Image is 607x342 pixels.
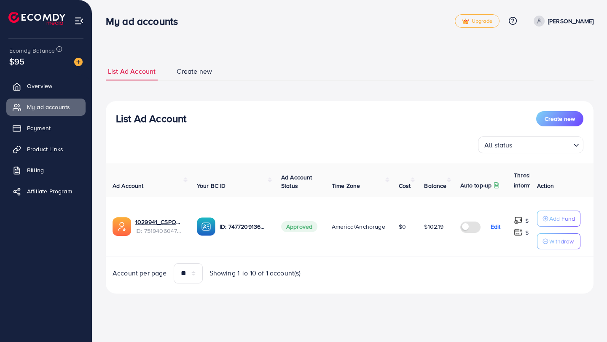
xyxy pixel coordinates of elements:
span: Showing 1 To 10 of 1 account(s) [209,268,301,278]
input: Search for option [515,137,570,151]
span: Product Links [27,145,63,153]
span: $95 [9,55,24,67]
span: Affiliate Program [27,187,72,195]
span: Payment [27,124,51,132]
img: ic-ads-acc.e4c84228.svg [113,217,131,236]
img: ic-ba-acc.ded83a64.svg [197,217,215,236]
span: Upgrade [462,18,492,24]
div: <span class='underline'>1029941_CSPOD_1750748173220</span></br>7519406047375851537 [135,218,183,235]
a: 1029941_CSPOD_1750748173220 [135,218,183,226]
img: tick [462,19,469,24]
span: Create new [545,115,575,123]
a: Payment [6,120,86,136]
img: top-up amount [514,216,523,225]
span: Ad Account [113,182,144,190]
img: image [74,58,83,66]
span: America/Anchorage [332,222,385,231]
a: Billing [6,162,86,179]
p: Add Fund [549,214,575,224]
p: Threshold information [514,170,555,190]
img: top-up amount [514,228,523,237]
span: Account per page [113,268,167,278]
span: Billing [27,166,44,174]
a: My ad accounts [6,99,86,115]
span: Your BC ID [197,182,226,190]
span: Ecomdy Balance [9,46,55,55]
span: Action [537,182,554,190]
span: All status [483,139,514,151]
span: My ad accounts [27,103,70,111]
button: Create new [536,111,583,126]
button: Withdraw [537,233,580,249]
span: Ad Account Status [281,173,312,190]
button: Add Fund [537,211,580,227]
p: $ 100 [525,227,540,238]
a: [PERSON_NAME] [530,16,594,27]
p: Withdraw [549,236,574,246]
span: $0 [399,222,406,231]
span: Cost [399,182,411,190]
img: menu [74,16,84,26]
span: Create new [177,67,212,76]
p: [PERSON_NAME] [548,16,594,26]
h3: List Ad Account [116,112,186,125]
span: List Ad Account [108,67,156,76]
p: ID: 7477209136900685825 [220,222,268,232]
a: Affiliate Program [6,183,86,200]
span: Time Zone [332,182,360,190]
p: Edit [491,222,501,232]
img: logo [8,12,65,25]
h3: My ad accounts [106,15,185,27]
span: Balance [424,182,446,190]
span: Overview [27,82,52,90]
p: Auto top-up [460,180,492,190]
a: tickUpgrade [455,14,500,28]
span: Approved [281,221,317,232]
a: Product Links [6,141,86,158]
p: $ 20 [525,216,538,226]
span: $102.19 [424,222,443,231]
div: Search for option [478,136,583,153]
a: Overview [6,77,86,94]
span: ID: 7519406047375851537 [135,227,183,235]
